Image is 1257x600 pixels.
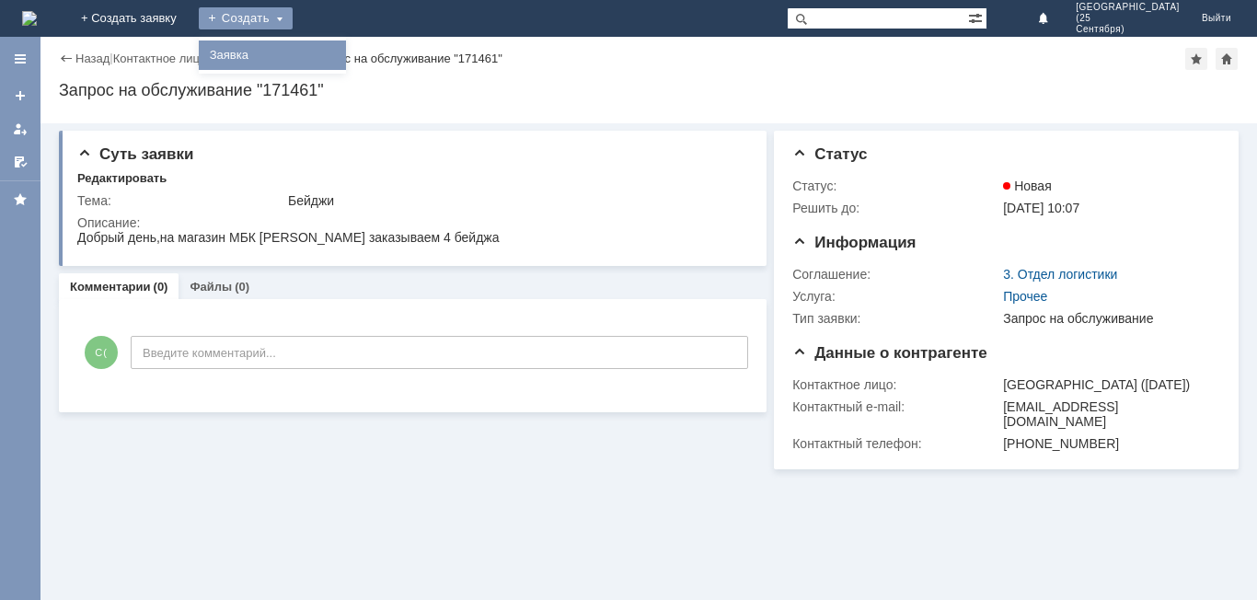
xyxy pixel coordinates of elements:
div: | [110,51,112,64]
span: С( [85,336,118,369]
div: Контактный телефон: [792,436,999,451]
div: Соглашение: [792,267,999,282]
span: Сентября) [1076,24,1180,35]
div: Тема: [77,193,284,208]
div: Редактировать [77,171,167,186]
div: Услуга: [792,289,999,304]
a: Файлы [190,280,232,294]
span: (25 [1076,13,1180,24]
div: Бейджи [288,193,742,208]
div: [PHONE_NUMBER] [1003,436,1212,451]
span: [GEOGRAPHIC_DATA] [1076,2,1180,13]
div: Контактное лицо: [792,377,999,392]
a: Перейти на домашнюю страницу [22,11,37,26]
span: Информация [792,234,916,251]
div: Добавить в избранное [1185,48,1207,70]
a: Мои заявки [6,114,35,144]
img: logo [22,11,37,26]
a: 3. Отдел логистики [1003,267,1117,282]
a: Комментарии [70,280,151,294]
div: (0) [235,280,249,294]
div: Статус: [792,179,999,193]
span: Расширенный поиск [968,8,986,26]
div: Описание: [77,215,745,230]
div: Запрос на обслуживание "171461" [311,52,502,65]
div: Решить до: [792,201,999,215]
div: Запрос на обслуживание "171461" [59,81,1239,99]
div: Запрос на обслуживание [1003,311,1212,326]
div: Тип заявки: [792,311,999,326]
div: Сделать домашней страницей [1216,48,1238,70]
div: [EMAIL_ADDRESS][DOMAIN_NAME] [1003,399,1212,429]
div: [GEOGRAPHIC_DATA] ([DATE]) [1003,377,1212,392]
div: (0) [154,280,168,294]
a: Прочее [1003,289,1047,304]
a: Заявка [202,44,342,66]
span: Новая [1003,179,1052,193]
a: Создать заявку [6,81,35,110]
span: [DATE] 10:07 [1003,201,1079,215]
a: Мои согласования [6,147,35,177]
span: Данные о контрагенте [792,344,987,362]
a: Назад [75,52,110,65]
span: Статус [792,145,867,163]
div: Контактный e-mail: [792,399,999,414]
span: Суть заявки [77,145,193,163]
div: Создать [199,7,293,29]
